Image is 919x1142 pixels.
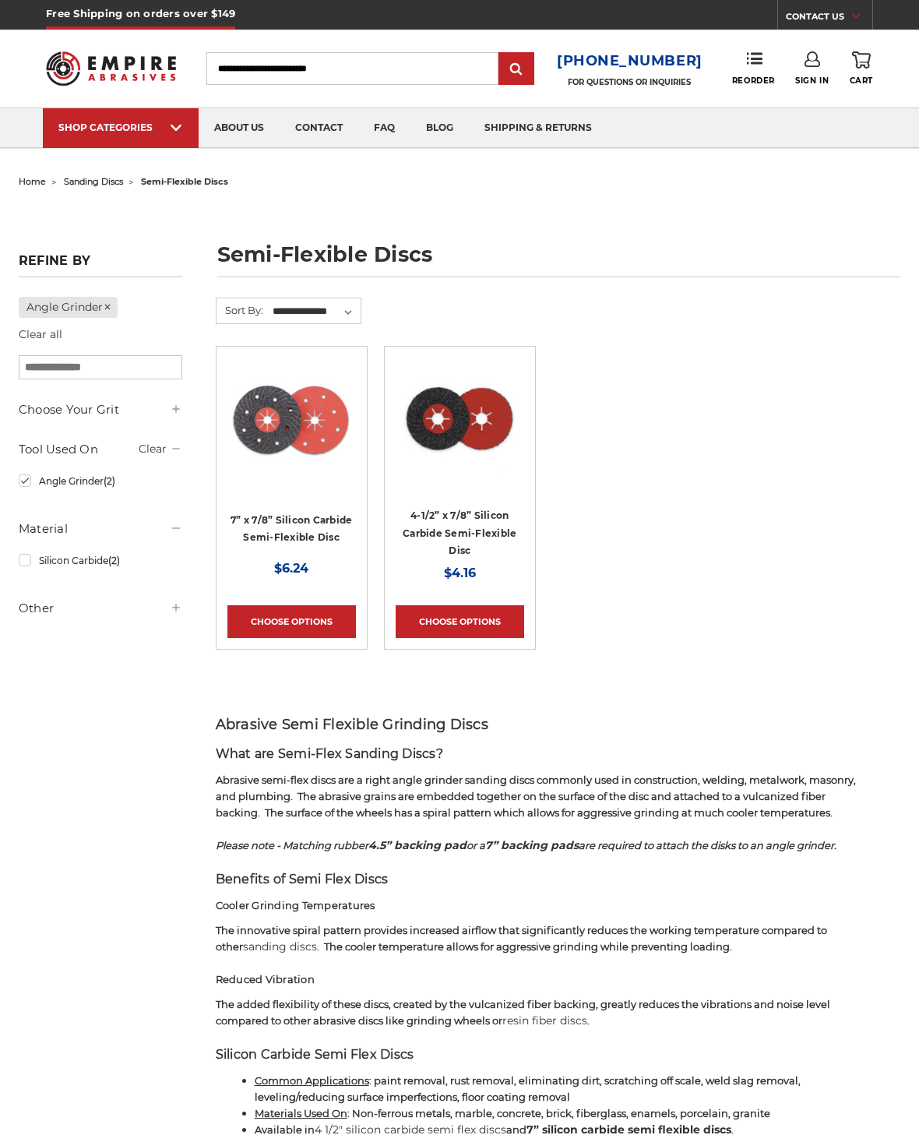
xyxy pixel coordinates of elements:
input: Submit [501,54,532,85]
span: Reorder [732,76,775,86]
a: Choose Options [227,605,356,638]
span: What are Semi-Flex Sanding Discs? [216,746,443,761]
span: Abrasive Semi Flexible Grinding Discs [216,716,488,733]
a: [PHONE_NUMBER] [557,50,702,72]
a: 4 1/2" silicon carbide semi flex discs [315,1123,506,1137]
a: Angle Grinder [19,467,182,495]
h5: Other [19,599,182,618]
span: The added flexibility of these discs, created by the vulcanized fiber backing, greatly reduces th... [216,998,830,1027]
a: blog [410,108,469,148]
span: Benefits of Semi Flex Discs [216,872,389,886]
span: : Non-ferrous metals, marble, concrete, brick, fiberglass, enamels, porcelain, granite [255,1107,770,1119]
a: resin fiber discs [502,1013,587,1027]
span: Cart [850,76,873,86]
span: Sign In [795,76,829,86]
select: Sort By: [270,300,361,323]
strong: 7” backing pads [485,838,579,852]
span: (2) [108,555,120,566]
img: 4.5" x 7/8" Silicon Carbide Semi Flex Disc [397,358,522,482]
a: CONTACT US [786,8,872,30]
span: Cooler Grinding Temperatures [216,899,375,911]
span: Abrasive semi-flex discs are a right angle grinder sanding discs commonly used in construction, w... [216,774,856,819]
a: 4.5" x 7/8" Silicon Carbide Semi Flex Disc [396,358,524,486]
label: Sort By: [217,298,263,322]
span: $4.16 [444,566,476,580]
a: about us [199,108,280,148]
img: Empire Abrasives [46,43,176,93]
span: semi-flexible discs [141,176,228,187]
em: Please note - Matching rubber or a are required to attach the disks to an angle grinder. [216,839,836,851]
h5: Refine by [19,253,182,277]
span: : paint removal, rust removal, eliminating dirt, scratching off scale, weld slag removal, levelin... [255,1074,801,1103]
span: (2) [104,475,115,487]
a: faq [358,108,410,148]
h5: Material [19,520,182,538]
a: shipping & returns [469,108,607,148]
a: 7” x 7/8” Silicon Carbide Semi-Flexible Disc [231,514,352,544]
a: sanding discs [64,176,123,187]
strong: 7” silicon carbide semi flexible discs [526,1123,731,1137]
span: Materials Used On [255,1107,347,1119]
a: 4-1/2” x 7/8” Silicon Carbide Semi-Flexible Disc [403,509,516,556]
strong: 4.5” backing pad [368,838,467,852]
span: The innovative spiral pattern provides increased airflow that significantly reduces the working t... [216,924,827,953]
a: Clear [139,442,167,456]
a: Angle Grinder [19,297,118,318]
a: Choose Options [396,605,524,638]
a: home [19,176,46,187]
a: contact [280,108,358,148]
div: SHOP CATEGORIES [58,122,183,133]
a: Reorder [732,51,775,85]
h5: Tool Used On [19,440,182,459]
a: sanding discs [243,939,317,953]
a: Silicon Carbide [19,547,182,574]
span: Silicon Carbide Semi Flex Discs [216,1047,414,1062]
span: Reduced Vibration [216,973,315,985]
span: $6.24 [274,561,308,576]
a: 7" x 7/8" Silicon Carbide Semi Flex Disc [227,358,356,486]
img: 7" x 7/8" Silicon Carbide Semi Flex Disc [229,358,354,482]
h5: Choose Your Grit [19,400,182,419]
span: Common Applications [255,1074,369,1087]
h1: semi-flexible discs [217,244,900,277]
span: Available in and . [255,1123,734,1136]
p: FOR QUESTIONS OR INQUIRIES [557,77,702,87]
a: Cart [850,51,873,86]
a: Clear all [19,327,62,341]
